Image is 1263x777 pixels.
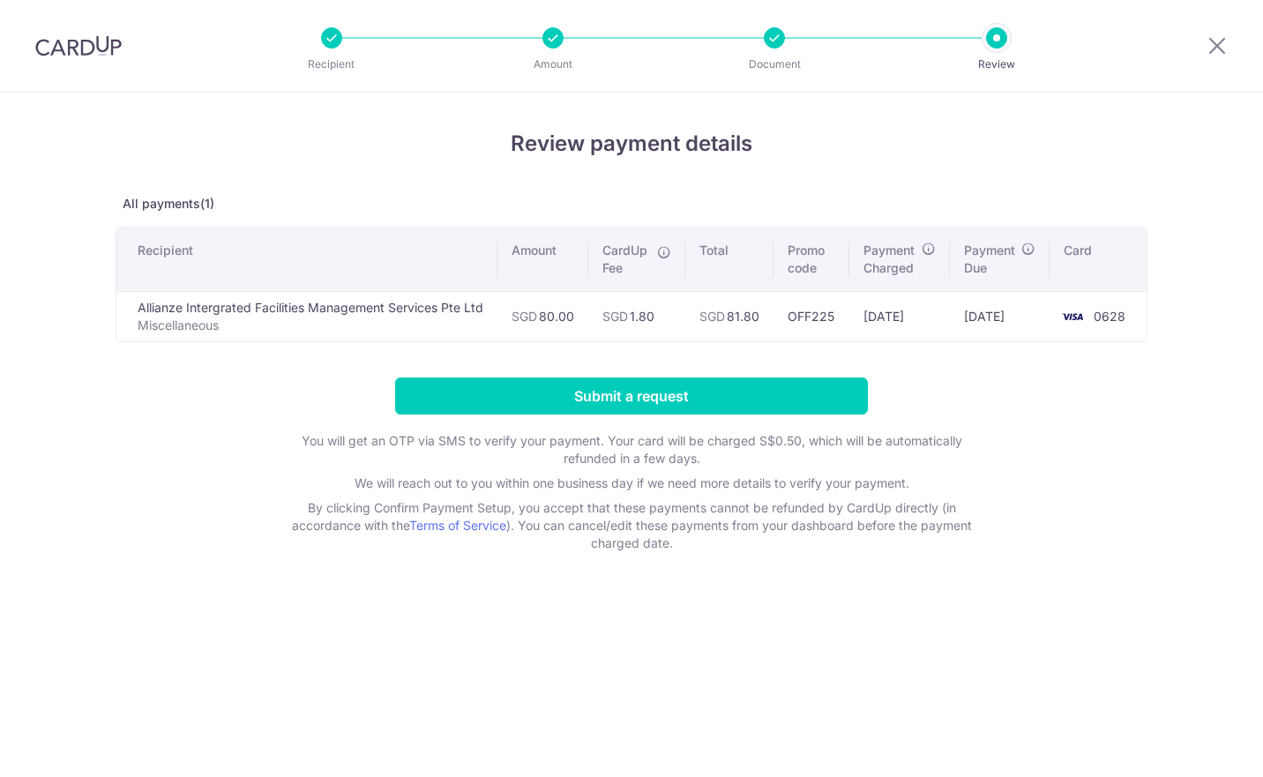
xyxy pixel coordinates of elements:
[395,377,868,415] input: Submit a request
[773,228,849,291] th: Promo code
[116,291,497,341] td: Allianze Intergrated Facilities Management Services Pte Ltd
[116,128,1147,160] h4: Review payment details
[1094,309,1125,324] span: 0628
[685,291,773,341] td: 81.80
[863,242,916,277] span: Payment Charged
[266,56,397,73] p: Recipient
[602,309,628,324] span: SGD
[497,291,588,341] td: 80.00
[488,56,618,73] p: Amount
[409,518,506,533] a: Terms of Service
[685,228,773,291] th: Total
[1050,228,1147,291] th: Card
[849,291,950,341] td: [DATE]
[279,474,984,492] p: We will reach out to you within one business day if we need more details to verify your payment.
[950,291,1050,341] td: [DATE]
[773,291,849,341] td: OFF225
[116,195,1147,213] p: All payments(1)
[964,242,1016,277] span: Payment Due
[1150,724,1245,768] iframe: Opens a widget where you can find more information
[931,56,1062,73] p: Review
[116,228,497,291] th: Recipient
[279,499,984,552] p: By clicking Confirm Payment Setup, you accept that these payments cannot be refunded by CardUp di...
[279,432,984,467] p: You will get an OTP via SMS to verify your payment. Your card will be charged S$0.50, which will ...
[1055,306,1090,327] img: <span class="translation_missing" title="translation missing: en.account_steps.new_confirm_form.b...
[709,56,840,73] p: Document
[699,309,725,324] span: SGD
[35,35,122,56] img: CardUp
[138,317,483,334] p: Miscellaneous
[512,309,537,324] span: SGD
[602,242,648,277] span: CardUp Fee
[588,291,685,341] td: 1.80
[497,228,588,291] th: Amount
